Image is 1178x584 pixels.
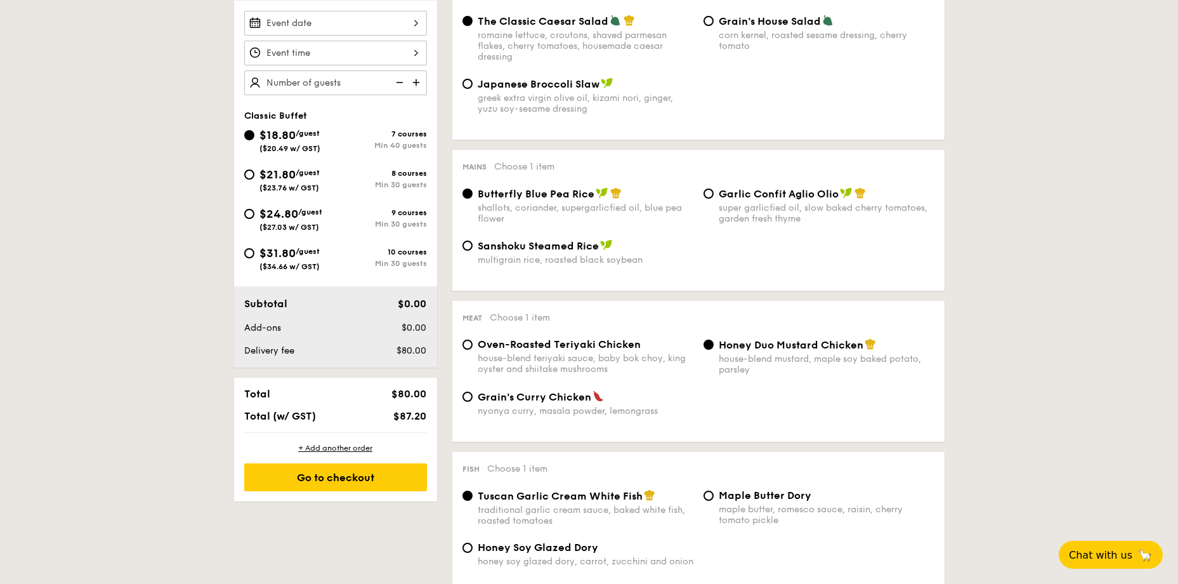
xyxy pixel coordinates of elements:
img: icon-vegetarian.fe4039eb.svg [822,15,834,26]
img: icon-chef-hat.a58ddaea.svg [624,15,635,26]
span: Garlic Confit Aglio Olio [719,188,839,200]
span: ($20.49 w/ GST) [259,144,320,153]
input: Grain's Curry Chickennyonya curry, masala powder, lemongrass [462,392,473,402]
span: $0.00 [402,322,426,333]
img: icon-add.58712e84.svg [408,70,427,95]
span: Honey Soy Glazed Dory [478,541,598,554]
div: corn kernel, roasted sesame dressing, cherry tomato [719,30,934,51]
span: /guest [298,208,322,216]
img: icon-vegan.f8ff3823.svg [601,77,613,89]
span: Delivery fee [244,345,294,356]
span: The Classic Caesar Salad [478,15,608,27]
button: Chat with us🦙 [1059,541,1163,569]
div: Go to checkout [244,463,427,491]
span: Mains [462,163,487,171]
span: Subtotal [244,298,287,310]
input: $18.80/guest($20.49 w/ GST)7 coursesMin 40 guests [244,130,254,140]
img: icon-vegan.f8ff3823.svg [600,239,613,251]
img: icon-vegan.f8ff3823.svg [596,187,608,199]
span: 🦙 [1137,548,1153,562]
input: Butterfly Blue Pea Riceshallots, coriander, supergarlicfied oil, blue pea flower [462,189,473,199]
img: icon-reduce.1d2dbef1.svg [389,70,408,95]
span: Choose 1 item [494,161,554,172]
span: $24.80 [259,207,298,221]
span: /guest [296,129,320,138]
div: 7 courses [336,129,427,138]
div: Min 40 guests [336,141,427,150]
img: icon-vegetarian.fe4039eb.svg [610,15,621,26]
div: honey soy glazed dory, carrot, zucchini and onion [478,556,693,567]
span: Japanese Broccoli Slaw [478,78,599,90]
span: Choose 1 item [490,312,550,323]
span: Total [244,388,270,400]
div: romaine lettuce, croutons, shaved parmesan flakes, cherry tomatoes, housemade caesar dressing [478,30,693,62]
img: icon-chef-hat.a58ddaea.svg [644,489,655,501]
span: ($27.03 w/ GST) [259,223,319,232]
span: ($34.66 w/ GST) [259,262,320,271]
div: super garlicfied oil, slow baked cherry tomatoes, garden fresh thyme [719,202,934,224]
span: Choose 1 item [487,463,547,474]
input: Honey Soy Glazed Doryhoney soy glazed dory, carrot, zucchini and onion [462,543,473,553]
span: $87.20 [393,410,426,422]
div: Min 30 guests [336,180,427,189]
span: $0.00 [398,298,426,310]
img: icon-chef-hat.a58ddaea.svg [610,187,622,199]
span: ($23.76 w/ GST) [259,183,319,192]
div: nyonya curry, masala powder, lemongrass [478,406,693,416]
input: Grain's House Saladcorn kernel, roasted sesame dressing, cherry tomato [704,16,714,26]
span: /guest [296,168,320,177]
span: Butterfly Blue Pea Rice [478,188,594,200]
span: Grain's House Salad [719,15,821,27]
input: Honey Duo Mustard Chickenhouse-blend mustard, maple soy baked potato, parsley [704,340,714,350]
input: $31.80/guest($34.66 w/ GST)10 coursesMin 30 guests [244,248,254,258]
div: Min 30 guests [336,220,427,229]
input: The Classic Caesar Saladromaine lettuce, croutons, shaved parmesan flakes, cherry tomatoes, house... [462,16,473,26]
input: Number of guests [244,70,427,95]
div: 10 courses [336,248,427,256]
span: $80.00 [396,345,426,356]
input: Sanshoku Steamed Ricemultigrain rice, roasted black soybean [462,241,473,251]
span: Tuscan Garlic Cream White Fish [478,490,643,502]
div: maple butter, romesco sauce, raisin, cherry tomato pickle [719,504,934,526]
span: Add-ons [244,322,281,333]
span: Total (w/ GST) [244,410,316,422]
img: icon-chef-hat.a58ddaea.svg [854,187,866,199]
span: $31.80 [259,246,296,260]
span: Maple Butter Dory [719,489,811,501]
input: $21.80/guest($23.76 w/ GST)8 coursesMin 30 guests [244,169,254,180]
span: Sanshoku Steamed Rice [478,240,599,252]
input: Japanese Broccoli Slawgreek extra virgin olive oil, kizami nori, ginger, yuzu soy-sesame dressing [462,79,473,89]
input: Oven-Roasted Teriyaki Chickenhouse-blend teriyaki sauce, baby bok choy, king oyster and shiitake ... [462,340,473,350]
div: house-blend mustard, maple soy baked potato, parsley [719,354,934,375]
div: traditional garlic cream sauce, baked white fish, roasted tomatoes [478,505,693,526]
span: /guest [296,247,320,256]
span: Meat [462,314,482,322]
div: 9 courses [336,208,427,217]
span: Classic Buffet [244,110,307,121]
div: Min 30 guests [336,259,427,268]
input: Tuscan Garlic Cream White Fishtraditional garlic cream sauce, baked white fish, roasted tomatoes [462,491,473,501]
input: Maple Butter Dorymaple butter, romesco sauce, raisin, cherry tomato pickle [704,491,714,501]
input: Event time [244,41,427,65]
span: Grain's Curry Chicken [478,391,591,403]
div: house-blend teriyaki sauce, baby bok choy, king oyster and shiitake mushrooms [478,353,693,375]
div: multigrain rice, roasted black soybean [478,255,693,265]
span: Oven-Roasted Teriyaki Chicken [478,338,641,350]
span: $80.00 [391,388,426,400]
span: $21.80 [259,168,296,182]
span: Honey Duo Mustard Chicken [719,339,863,351]
input: Event date [244,11,427,36]
img: icon-spicy.37a8142b.svg [592,390,604,402]
span: $18.80 [259,128,296,142]
img: icon-vegan.f8ff3823.svg [840,187,853,199]
div: 8 courses [336,169,427,178]
div: + Add another order [244,443,427,453]
img: icon-chef-hat.a58ddaea.svg [865,338,876,350]
span: Chat with us [1069,549,1132,561]
input: $24.80/guest($27.03 w/ GST)9 coursesMin 30 guests [244,209,254,219]
div: greek extra virgin olive oil, kizami nori, ginger, yuzu soy-sesame dressing [478,93,693,114]
span: Fish [462,465,480,474]
input: Garlic Confit Aglio Oliosuper garlicfied oil, slow baked cherry tomatoes, garden fresh thyme [704,189,714,199]
div: shallots, coriander, supergarlicfied oil, blue pea flower [478,202,693,224]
